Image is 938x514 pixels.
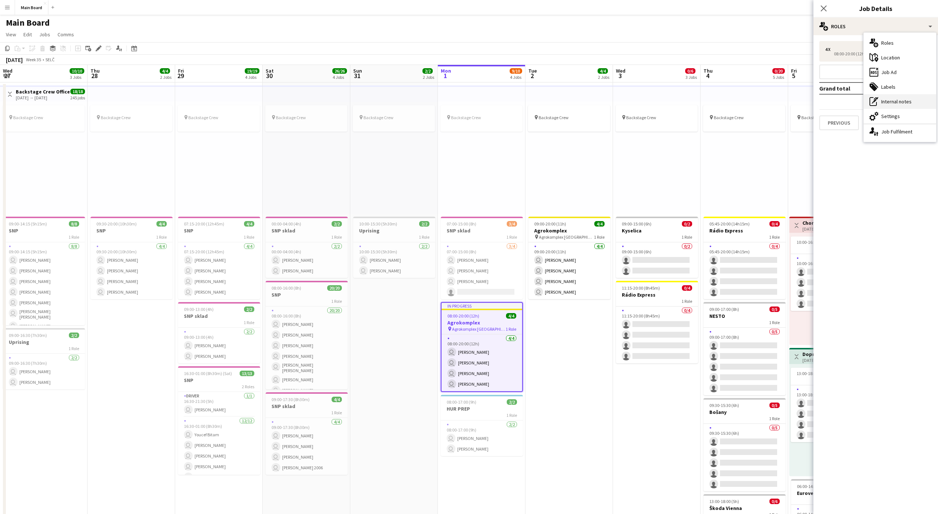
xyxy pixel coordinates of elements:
span: 1 Role [156,234,167,240]
span: 2/2 [419,221,429,227]
app-job-card: 09:00-15:00 (6h)0/2Kyselica1 Role0/209:00-15:00 (6h) [616,217,698,278]
div: 09:30-20:00 (10h30m)4/4SNP1 Role4/409:30-20:00 (10h30m) [PERSON_NAME] [PERSON_NAME] [PERSON_NAME]... [91,217,173,299]
span: Comms [58,31,74,38]
span: 11:15-20:00 (8h45m) [622,285,660,291]
span: Backstage Crew [714,115,744,120]
div: [DATE] → [DATE] [802,226,843,232]
span: 1 Role [682,298,692,304]
span: 18/18 [70,89,85,94]
div: 2 Jobs [160,74,171,80]
button: Add role [819,65,932,79]
span: Wed [3,67,12,74]
span: 09:00-20:00 (11h) [534,221,566,227]
span: Mon [441,67,451,74]
div: 09:00-17:00 (8h)0/5NESTO1 Role0/509:00-17:00 (8h) [703,302,786,395]
h3: Agrokomplex [528,227,610,234]
div: Backstage Crew [90,105,172,132]
app-card-role: 2/200:00-04:00 (4h) [PERSON_NAME] [PERSON_NAME] [266,242,348,278]
app-job-card: 08:00-16:00 (8h)20/20SNP1 Role20/2008:00-16:00 (8h) [PERSON_NAME] [PERSON_NAME] [PERSON_NAME] [PE... [266,281,348,389]
h3: Rádio Express [703,227,786,234]
button: Previous [819,115,859,130]
span: 0/20 [772,68,785,74]
app-job-card: 05:45-20:00 (14h15m)0/4Rádio Express1 Role0/405:45-20:00 (14h15m) [703,217,786,299]
h3: SNP [3,227,85,234]
span: 26/26 [332,68,347,74]
span: 1 Role [244,320,254,325]
app-job-card: 16:30-01:00 (8h30m) (Sat)13/13SNP2 RolesDriver1/116:30-21:30 (5h) [PERSON_NAME]12/1216:30-01:00 (... [178,366,260,475]
span: 08:00-16:00 (8h) [272,285,301,291]
span: 13:00-18:00 (5h) [797,371,826,376]
span: 2/2 [332,221,342,227]
h3: Kyselica [616,227,698,234]
div: 3 Jobs [70,74,84,80]
div: 07:15-20:00 (12h45m)4/4SNP1 Role4/407:15-20:00 (12h45m) [PERSON_NAME] [PERSON_NAME] [PERSON_NAME]... [178,217,260,299]
div: 4 x [825,47,834,52]
app-card-role: 0/410:00-16:00 (6h) [791,254,873,311]
span: 16:30-01:00 (8h30m) (Sat) [184,371,232,376]
h3: Agrokomplex [442,319,522,326]
div: Roles [813,18,938,35]
app-card-role: 2/209:00-16:30 (7h30m) [PERSON_NAME] [PERSON_NAME] [3,354,85,389]
h3: Uprising [3,339,85,345]
div: 00:00-04:00 (4h)2/2SNP sklad1 Role2/200:00-04:00 (4h) [PERSON_NAME] [PERSON_NAME] [266,217,348,278]
span: 28 [89,71,100,80]
div: Backstage Crew [616,105,698,132]
app-job-card: Backstage Crew [3,105,85,132]
h3: Eurovea [791,490,873,496]
div: Labels [864,80,936,94]
app-card-role: 4/409:30-20:00 (10h30m) [PERSON_NAME] [PERSON_NAME] [PERSON_NAME] [PERSON_NAME] [91,242,173,299]
span: Backstage Crew [276,115,306,120]
div: 09:30-15:30 (6h)0/5Bošany1 Role0/509:30-15:30 (6h) [703,398,786,491]
app-job-card: In progress08:00-20:00 (12h)4/4Agrokomplex Agrokomplex [GEOGRAPHIC_DATA]1 Role4/408:00-20:00 (12h... [441,302,523,392]
span: 1 Role [506,326,516,332]
app-job-card: 09:00-13:00 (4h)2/2SNP sklad1 Role2/209:00-13:00 (4h) [PERSON_NAME] [PERSON_NAME] [178,302,260,363]
span: Week 35 [24,57,43,62]
app-job-card: Backstage Crew [265,105,347,132]
app-job-card: Backstage Crew [528,105,610,132]
div: Backstage Crew [791,105,873,132]
span: 0/5 [769,403,780,408]
span: Backstage Crew [13,115,43,120]
button: Main Board [15,0,48,15]
span: 0/6 [769,499,780,504]
div: Backstage Crew [178,105,260,132]
span: 19/19 [245,68,259,74]
div: [DATE] → [DATE] [802,357,844,363]
h3: Škoda Vienna [703,505,786,511]
h3: SNP [91,227,173,234]
span: 4/4 [506,313,516,319]
div: [DATE] → [DATE] [16,95,70,100]
div: 5 Jobs [773,74,784,80]
app-job-card: 10:00-15:30 (5h30m)2/2Uprising1 Role2/210:00-15:30 (5h30m) [PERSON_NAME] [PERSON_NAME] [353,217,435,278]
a: Comms [55,30,77,39]
span: 09:00-16:30 (7h30m) [9,333,47,338]
div: 09:00-17:30 (8h30m)4/4SNP sklad1 Role4/409:00-17:30 (8h30m) [PERSON_NAME] [PERSON_NAME] [PERSON_N... [266,392,348,475]
span: Tue [528,67,537,74]
span: 08:00-17:00 (9h) [447,399,476,405]
span: Wed [616,67,625,74]
span: 07:15-20:00 (12h45m) [184,221,224,227]
app-card-role: 3/407:00-15:00 (8h) [PERSON_NAME] [PERSON_NAME] [PERSON_NAME] [441,242,523,299]
span: 1 Role [769,234,780,240]
app-card-role: 2/209:00-13:00 (4h) [PERSON_NAME] [PERSON_NAME] [178,328,260,363]
span: 1 Role [69,234,79,240]
span: 08:00-20:00 (12h) [447,313,479,319]
app-job-card: 09:00-14:15 (5h15m)8/8SNP1 Role8/809:00-14:15 (5h15m) [PERSON_NAME] [PERSON_NAME] [PERSON_NAME] [... [3,217,85,325]
span: 09:00-14:15 (5h15m) [9,221,47,227]
span: 4 [702,71,713,80]
div: 13:00-18:00 (5h)0/41 Role0/413:00-18:00 (5h) [791,368,873,442]
h3: Dopravný podnik [802,351,844,357]
span: 1 Role [69,346,79,351]
h3: Backstage Crew Office [16,88,70,95]
h3: SNP sklad [178,313,260,319]
app-job-card: 10:00-16:00 (6h)0/41 Role0/410:00-16:00 (6h) [791,236,873,311]
div: 4 Jobs [510,74,522,80]
app-card-role: 0/405:45-20:00 (14h15m) [703,242,786,299]
app-job-card: 07:00-15:00 (8h)3/4SNP sklad1 Role3/407:00-15:00 (8h) [PERSON_NAME] [PERSON_NAME] [PERSON_NAME] [441,217,523,299]
span: 27 [2,71,12,80]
